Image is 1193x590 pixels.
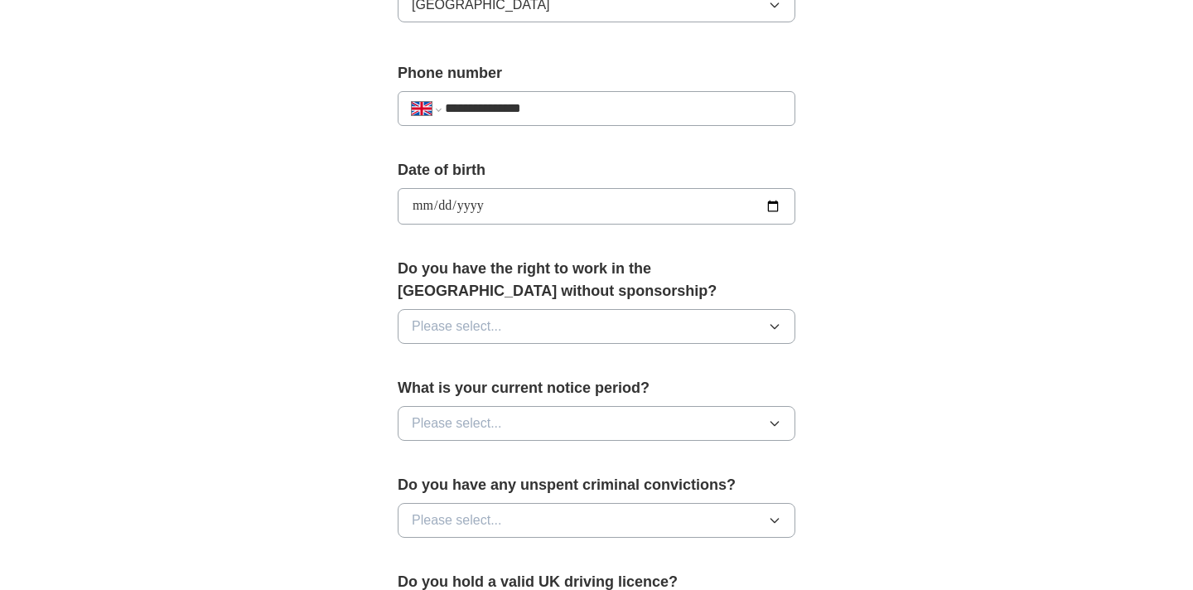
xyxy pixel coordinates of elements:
[412,317,502,336] span: Please select...
[412,510,502,530] span: Please select...
[412,413,502,433] span: Please select...
[398,62,795,85] label: Phone number
[398,309,795,344] button: Please select...
[398,377,795,399] label: What is your current notice period?
[398,159,795,181] label: Date of birth
[398,406,795,441] button: Please select...
[398,503,795,538] button: Please select...
[398,474,795,496] label: Do you have any unspent criminal convictions?
[398,258,795,302] label: Do you have the right to work in the [GEOGRAPHIC_DATA] without sponsorship?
